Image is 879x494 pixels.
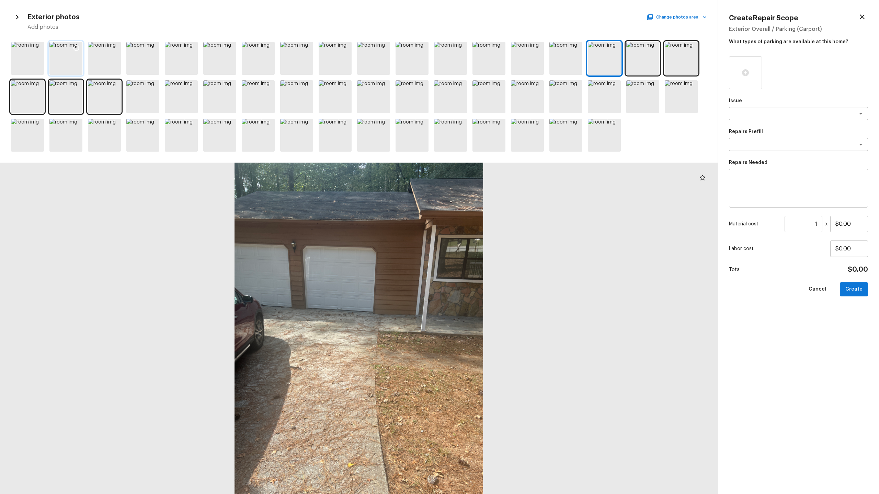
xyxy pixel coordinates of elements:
[856,140,866,149] button: Open
[27,23,707,31] h5: Add photos
[729,14,798,23] h4: Create Repair Scope
[729,266,741,273] p: Total
[803,282,832,296] button: Cancel
[27,13,80,22] h4: Exterior photos
[729,128,868,135] p: Repairs Prefill
[648,13,707,22] button: Change photos area
[729,25,868,33] h5: Exterior Overall / Parking (Carport)
[729,159,868,166] p: Repairs Needed
[856,109,866,118] button: Open
[729,221,782,227] p: Material cost
[848,265,868,274] h4: $0.00
[729,97,868,104] p: Issue
[729,245,830,252] p: Labor cost
[840,282,868,296] button: Create
[729,216,868,232] div: x
[729,36,868,45] p: What types of parking are available at this home?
